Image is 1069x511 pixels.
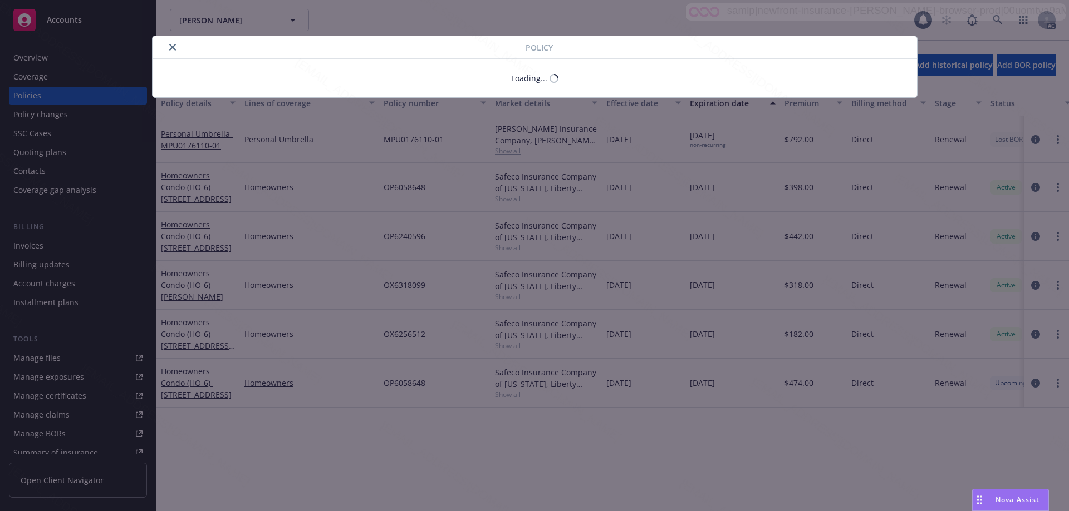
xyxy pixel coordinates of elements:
div: Loading... [511,72,547,84]
button: Nova Assist [972,489,1049,511]
span: Policy [526,42,553,53]
button: close [166,41,179,54]
div: Drag to move [973,489,987,510]
span: Nova Assist [996,495,1039,504]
